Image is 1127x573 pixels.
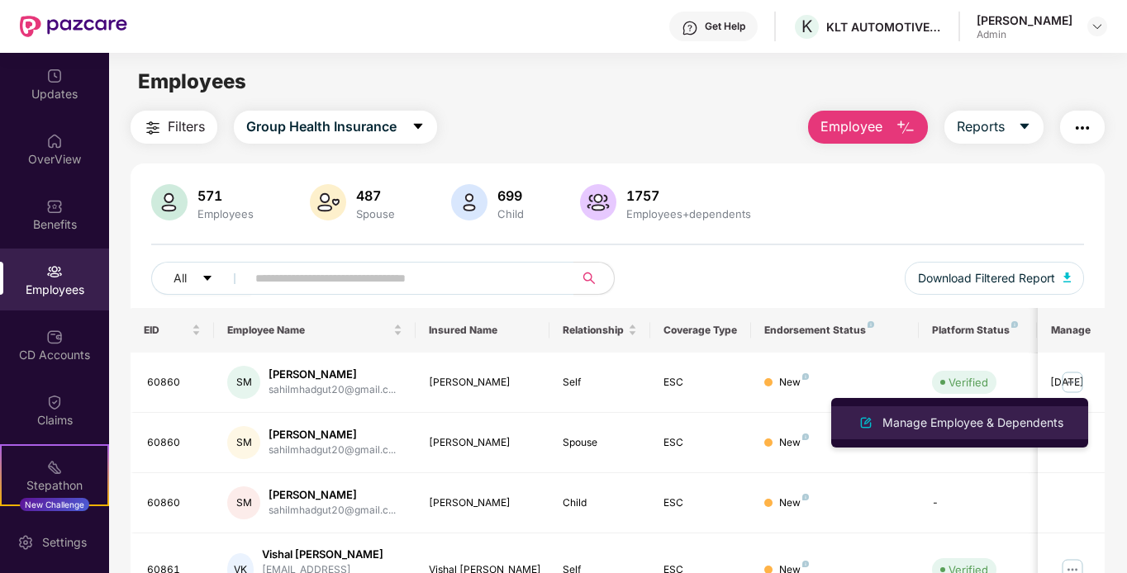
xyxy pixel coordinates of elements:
[429,435,537,451] div: [PERSON_NAME]
[549,308,650,353] th: Relationship
[573,272,606,285] span: search
[623,207,754,220] div: Employees+dependents
[227,486,260,519] div: SM
[20,498,89,511] div: New Challenge
[46,263,63,280] img: svg+xml;base64,PHN2ZyBpZD0iRW1wbG95ZWVzIiB4bWxucz0iaHR0cDovL3d3dy53My5vcmcvMjAwMC9zdmciIHdpZHRoPS...
[451,184,487,220] img: svg+xml;base64,PHN2ZyB4bWxucz0iaHR0cDovL3d3dy53My5vcmcvMjAwMC9zdmciIHhtbG5zOnhsaW5rPSJodHRwOi8vd3...
[269,487,396,503] div: [PERSON_NAME]
[682,20,698,36] img: svg+xml;base64,PHN2ZyBpZD0iSGVscC0zMngzMiIgeG1sbnM9Imh0dHA6Ly93d3cudzMub3JnLzIwMDAvc3ZnIiB3aWR0aD...
[623,187,754,204] div: 1757
[1091,20,1104,33] img: svg+xml;base64,PHN2ZyBpZD0iRHJvcGRvd24tMzJ4MzIiIHhtbG5zPSJodHRwOi8vd3d3LnczLm9yZy8yMDAwL3N2ZyIgd2...
[705,20,745,33] div: Get Help
[46,459,63,476] img: svg+xml;base64,PHN2ZyB4bWxucz0iaHR0cDovL3d3dy53My5vcmcvMjAwMC9zdmciIHdpZHRoPSIyMSIgaGVpZ2h0PSIyMC...
[147,495,202,511] div: 60860
[1063,272,1072,282] img: svg+xml;base64,PHN2ZyB4bWxucz0iaHR0cDovL3d3dy53My5vcmcvMjAwMC9zdmciIHhtbG5zOnhsaW5rPSJodHRwOi8vd3...
[1018,120,1031,135] span: caret-down
[663,435,738,451] div: ESC
[801,17,812,36] span: K
[234,111,437,144] button: Group Health Insurancecaret-down
[131,111,217,144] button: Filters
[269,427,396,443] div: [PERSON_NAME]
[144,324,189,337] span: EID
[194,207,257,220] div: Employees
[269,503,396,519] div: sahilmhadgut20@gmail.c...
[820,116,882,137] span: Employee
[826,19,942,35] div: KLT AUTOMOTIVE AND TUBULAR PRODUCTS LTD
[802,373,809,380] img: svg+xml;base64,PHN2ZyB4bWxucz0iaHR0cDovL3d3dy53My5vcmcvMjAwMC9zdmciIHdpZHRoPSI4IiBoZWlnaHQ9IjgiIH...
[802,433,809,440] img: svg+xml;base64,PHN2ZyB4bWxucz0iaHR0cDovL3d3dy53My5vcmcvMjAwMC9zdmciIHdpZHRoPSI4IiBoZWlnaHQ9IjgiIH...
[563,495,637,511] div: Child
[194,187,257,204] div: 571
[764,324,906,337] div: Endorsement Status
[227,426,260,459] div: SM
[46,68,63,84] img: svg+xml;base64,PHN2ZyBpZD0iVXBkYXRlZCIgeG1sbnM9Imh0dHA6Ly93d3cudzMub3JnLzIwMDAvc3ZnIiB3aWR0aD0iMj...
[46,329,63,345] img: svg+xml;base64,PHN2ZyBpZD0iQ0RfQWNjb3VudHMiIGRhdGEtbmFtZT0iQ0QgQWNjb3VudHMiIHhtbG5zPSJodHRwOi8vd3...
[227,366,260,399] div: SM
[494,207,527,220] div: Child
[227,324,390,337] span: Employee Name
[37,534,92,551] div: Settings
[202,272,213,286] span: caret-down
[868,321,874,328] img: svg+xml;base64,PHN2ZyB4bWxucz0iaHR0cDovL3d3dy53My5vcmcvMjAwMC9zdmciIHdpZHRoPSI4IiBoZWlnaHQ9IjgiIH...
[580,184,616,220] img: svg+xml;base64,PHN2ZyB4bWxucz0iaHR0cDovL3d3dy53My5vcmcvMjAwMC9zdmciIHhtbG5zOnhsaW5rPSJodHRwOi8vd3...
[977,28,1072,41] div: Admin
[151,184,188,220] img: svg+xml;base64,PHN2ZyB4bWxucz0iaHR0cDovL3d3dy53My5vcmcvMjAwMC9zdmciIHhtbG5zOnhsaW5rPSJodHRwOi8vd3...
[147,435,202,451] div: 60860
[856,413,876,433] img: svg+xml;base64,PHN2ZyB4bWxucz0iaHR0cDovL3d3dy53My5vcmcvMjAwMC9zdmciIHhtbG5zOnhsaW5rPSJodHRwOi8vd3...
[779,495,809,511] div: New
[879,414,1067,432] div: Manage Employee & Dependents
[214,308,416,353] th: Employee Name
[905,262,1085,295] button: Download Filtered Report
[1072,118,1092,138] img: svg+xml;base64,PHN2ZyB4bWxucz0iaHR0cDovL3d3dy53My5vcmcvMjAwMC9zdmciIHdpZHRoPSIyNCIgaGVpZ2h0PSIyNC...
[1038,308,1105,353] th: Manage
[563,324,625,337] span: Relationship
[262,547,402,562] div: Vishal [PERSON_NAME]
[802,494,809,500] img: svg+xml;base64,PHN2ZyB4bWxucz0iaHR0cDovL3d3dy53My5vcmcvMjAwMC9zdmciIHdpZHRoPSI4IiBoZWlnaHQ9IjgiIH...
[1059,369,1086,395] img: manageButton
[416,308,550,353] th: Insured Name
[563,435,637,451] div: Spouse
[168,116,205,137] span: Filters
[310,184,346,220] img: svg+xml;base64,PHN2ZyB4bWxucz0iaHR0cDovL3d3dy53My5vcmcvMjAwMC9zdmciIHhtbG5zOnhsaW5rPSJodHRwOi8vd3...
[269,382,396,398] div: sahilmhadgut20@gmail.c...
[269,443,396,458] div: sahilmhadgut20@gmail.c...
[808,111,928,144] button: Employee
[17,534,34,551] img: svg+xml;base64,PHN2ZyBpZD0iU2V0dGluZy0yMHgyMCIgeG1sbnM9Imh0dHA6Ly93d3cudzMub3JnLzIwMDAvc3ZnIiB3aW...
[353,207,398,220] div: Spouse
[663,495,738,511] div: ESC
[269,367,396,382] div: [PERSON_NAME]
[573,262,615,295] button: search
[663,375,738,391] div: ESC
[957,116,1005,137] span: Reports
[918,269,1055,287] span: Download Filtered Report
[46,133,63,149] img: svg+xml;base64,PHN2ZyBpZD0iSG9tZSIgeG1sbnM9Imh0dHA6Ly93d3cudzMub3JnLzIwMDAvc3ZnIiB3aWR0aD0iMjAiIG...
[246,116,397,137] span: Group Health Insurance
[563,375,637,391] div: Self
[1011,321,1018,328] img: svg+xml;base64,PHN2ZyB4bWxucz0iaHR0cDovL3d3dy53My5vcmcvMjAwMC9zdmciIHdpZHRoPSI4IiBoZWlnaHQ9IjgiIH...
[896,118,915,138] img: svg+xml;base64,PHN2ZyB4bWxucz0iaHR0cDovL3d3dy53My5vcmcvMjAwMC9zdmciIHhtbG5zOnhsaW5rPSJodHRwOi8vd3...
[131,308,215,353] th: EID
[494,187,527,204] div: 699
[802,561,809,567] img: svg+xml;base64,PHN2ZyB4bWxucz0iaHR0cDovL3d3dy53My5vcmcvMjAwMC9zdmciIHdpZHRoPSI4IiBoZWlnaHQ9IjgiIH...
[779,435,809,451] div: New
[949,374,988,391] div: Verified
[932,324,1023,337] div: Platform Status
[429,375,537,391] div: [PERSON_NAME]
[46,198,63,215] img: svg+xml;base64,PHN2ZyBpZD0iQmVuZWZpdHMiIHhtbG5zPSJodHRwOi8vd3d3LnczLm9yZy8yMDAwL3N2ZyIgd2lkdGg9Ij...
[944,111,1044,144] button: Reportscaret-down
[353,187,398,204] div: 487
[143,118,163,138] img: svg+xml;base64,PHN2ZyB4bWxucz0iaHR0cDovL3d3dy53My5vcmcvMjAwMC9zdmciIHdpZHRoPSIyNCIgaGVpZ2h0PSIyNC...
[919,473,1036,533] td: -
[2,477,107,494] div: Stepathon
[650,308,751,353] th: Coverage Type
[138,69,246,93] span: Employees
[151,262,252,295] button: Allcaret-down
[174,269,187,287] span: All
[779,375,809,391] div: New
[46,394,63,410] img: svg+xml;base64,PHN2ZyBpZD0iQ2xhaW0iIHhtbG5zPSJodHRwOi8vd3d3LnczLm9yZy8yMDAwL3N2ZyIgd2lkdGg9IjIwIi...
[411,120,425,135] span: caret-down
[147,375,202,391] div: 60860
[977,12,1072,28] div: [PERSON_NAME]
[20,16,127,37] img: New Pazcare Logo
[429,495,537,511] div: [PERSON_NAME]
